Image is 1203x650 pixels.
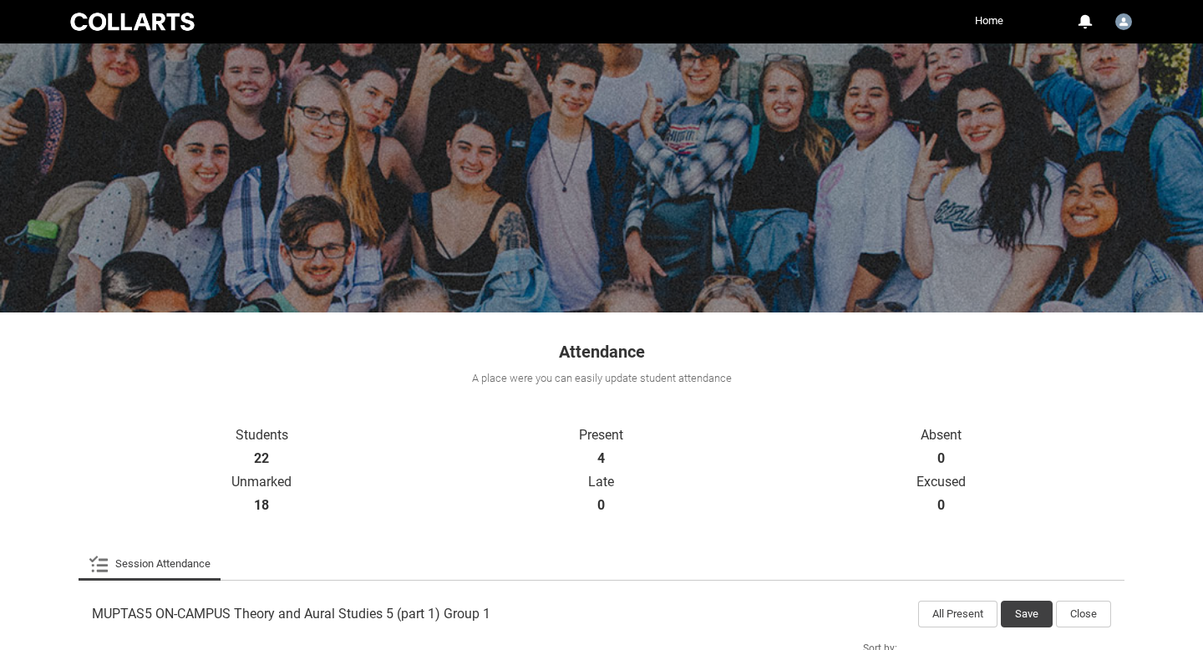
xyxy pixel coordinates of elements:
button: Save [1001,601,1053,627]
strong: 0 [937,450,945,467]
p: Late [432,474,772,490]
button: All Present [918,601,997,627]
img: Faculty.rhart [1115,13,1132,30]
p: Absent [771,427,1111,444]
span: Attendance [559,342,645,362]
p: Excused [771,474,1111,490]
strong: 4 [597,450,605,467]
strong: 0 [937,497,945,514]
p: Unmarked [92,474,432,490]
button: Close [1056,601,1111,627]
button: User Profile Faculty.rhart [1111,7,1136,33]
a: Session Attendance [89,547,211,581]
p: Present [432,427,772,444]
div: A place were you can easily update student attendance [77,370,1126,387]
strong: 0 [597,497,605,514]
p: Students [92,427,432,444]
a: Home [971,8,1008,33]
strong: 18 [254,497,269,514]
strong: 22 [254,450,269,467]
span: MUPTAS5 ON-CAMPUS Theory and Aural Studies 5 (part 1) Group 1 [92,606,490,622]
li: Session Attendance [79,547,221,581]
